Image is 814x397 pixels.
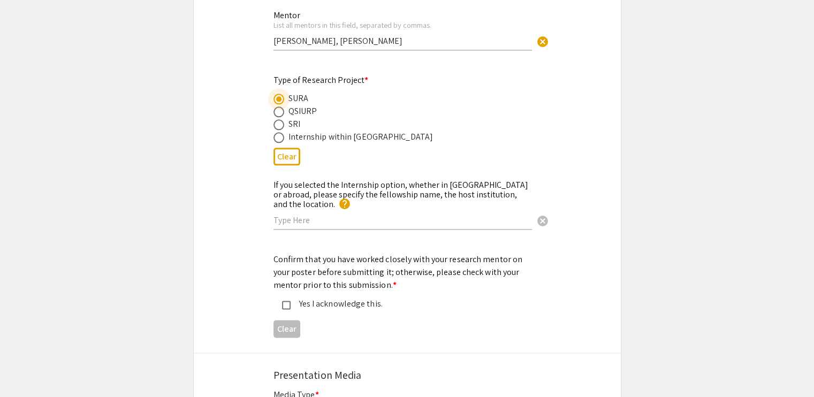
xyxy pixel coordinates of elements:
span: cancel [536,215,549,227]
button: Clear [532,30,553,51]
div: Yes I acknowledge this. [291,297,515,310]
mat-label: Mentor [273,10,300,21]
div: QSIURP [288,105,317,118]
span: cancel [536,35,549,48]
mat-label: If you selected the Internship option, whether in [GEOGRAPHIC_DATA] or abroad, please specify the... [273,179,528,210]
input: Type Here [273,215,532,226]
button: Clear [532,210,553,231]
button: Clear [273,148,300,165]
div: Presentation Media [273,367,541,383]
div: SRI [288,118,300,131]
mat-label: Type of Research Project [273,74,369,86]
input: Type Here [273,35,532,47]
iframe: Chat [8,349,45,389]
div: List all mentors in this field, separated by commas. [273,20,532,30]
div: SURA [288,92,308,105]
mat-icon: help [338,197,351,210]
div: Internship within [GEOGRAPHIC_DATA] [288,131,433,143]
mat-label: Confirm that you have worked closely with your research mentor on your poster before submitting i... [273,254,523,291]
button: Clear [273,320,300,338]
